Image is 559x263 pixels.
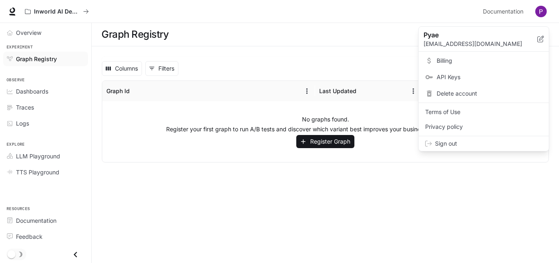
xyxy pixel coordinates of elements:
[419,136,549,151] div: Sign out
[437,73,542,81] span: API Keys
[437,57,542,65] span: Billing
[420,105,547,119] a: Terms of Use
[420,86,547,101] div: Delete account
[420,70,547,85] a: API Keys
[435,140,542,148] span: Sign out
[424,30,524,40] p: Pyae
[425,123,542,131] span: Privacy policy
[425,108,542,116] span: Terms of Use
[420,53,547,68] a: Billing
[419,27,549,52] div: Pyae[EMAIL_ADDRESS][DOMAIN_NAME]
[420,119,547,134] a: Privacy policy
[424,40,537,48] p: [EMAIL_ADDRESS][DOMAIN_NAME]
[437,89,542,98] span: Delete account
